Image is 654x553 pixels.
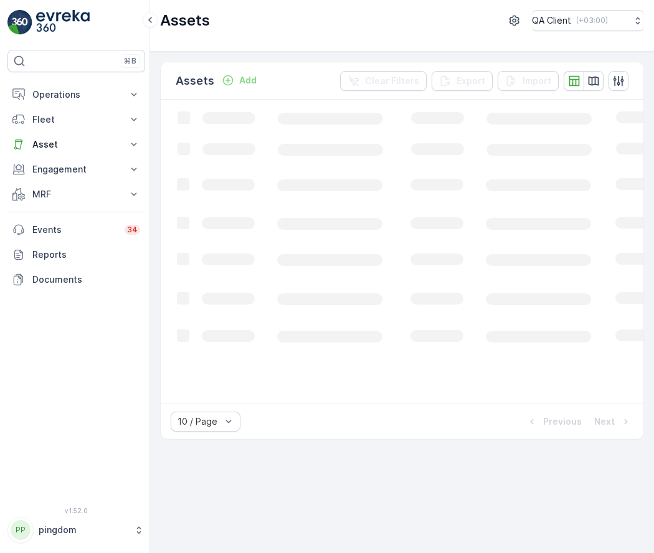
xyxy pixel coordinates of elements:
[7,507,145,514] span: v 1.52.0
[176,72,214,90] p: Assets
[543,415,582,428] p: Previous
[7,217,145,242] a: Events34
[127,225,138,235] p: 34
[32,224,117,236] p: Events
[524,414,583,429] button: Previous
[432,71,493,91] button: Export
[32,188,120,201] p: MRF
[532,14,571,27] p: QA Client
[594,415,615,428] p: Next
[340,71,427,91] button: Clear Filters
[32,273,140,286] p: Documents
[32,248,140,261] p: Reports
[365,75,419,87] p: Clear Filters
[7,182,145,207] button: MRF
[39,524,128,536] p: pingdom
[32,88,120,101] p: Operations
[36,10,90,35] img: logo_light-DOdMpM7g.png
[7,157,145,182] button: Engagement
[593,414,633,429] button: Next
[11,520,31,540] div: PP
[217,73,262,88] button: Add
[160,11,210,31] p: Assets
[239,74,257,87] p: Add
[532,10,644,31] button: QA Client(+03:00)
[576,16,608,26] p: ( +03:00 )
[7,107,145,132] button: Fleet
[7,242,145,267] a: Reports
[32,163,120,176] p: Engagement
[7,132,145,157] button: Asset
[457,75,485,87] p: Export
[7,517,145,543] button: PPpingdom
[32,138,120,151] p: Asset
[7,267,145,292] a: Documents
[124,56,136,66] p: ⌘B
[7,82,145,107] button: Operations
[498,71,559,91] button: Import
[7,10,32,35] img: logo
[523,75,551,87] p: Import
[32,113,120,126] p: Fleet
